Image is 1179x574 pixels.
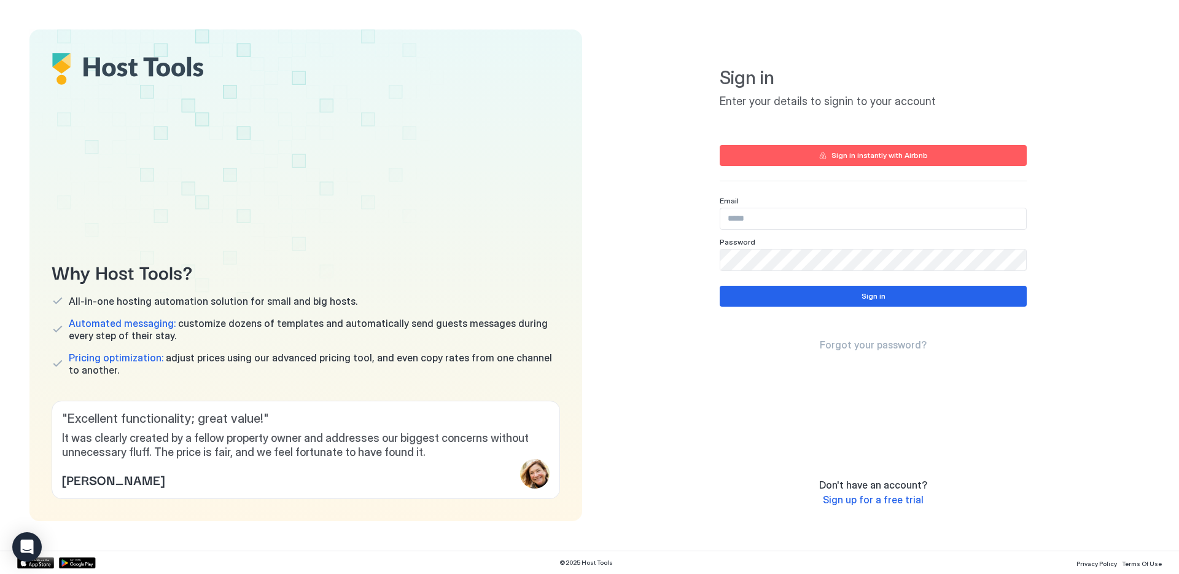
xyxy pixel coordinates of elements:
[559,559,613,567] span: © 2025 Host Tools
[59,557,96,568] a: Google Play Store
[720,95,1027,109] span: Enter your details to signin to your account
[720,286,1027,307] button: Sign in
[831,150,928,161] div: Sign in instantly with Airbnb
[17,557,54,568] a: App Store
[69,352,560,376] span: adjust prices using our advanced pricing tool, and even copy rates from one channel to another.
[1122,560,1162,567] span: Terms Of Use
[720,237,755,246] span: Password
[720,196,739,205] span: Email
[720,66,1027,90] span: Sign in
[823,493,924,506] a: Sign up for a free trial
[720,250,1026,270] input: Input Field
[62,470,165,489] span: [PERSON_NAME]
[720,145,1027,166] button: Sign in instantly with Airbnb
[823,493,924,506] span: Sign up for a free trial
[62,411,550,427] span: " Excellent functionality; great value! "
[1076,556,1117,569] a: Privacy Policy
[1076,560,1117,567] span: Privacy Policy
[520,459,550,489] div: profile
[62,431,550,459] span: It was clearly created by a fellow property owner and addresses our biggest concerns without unne...
[720,208,1026,229] input: Input Field
[52,258,560,285] span: Why Host Tools?
[69,317,176,329] span: Automated messaging:
[69,295,357,307] span: All-in-one hosting automation solution for small and big hosts.
[69,352,163,364] span: Pricing optimization:
[819,479,927,491] span: Don't have an account?
[862,291,885,302] div: Sign in
[820,339,927,352] a: Forgot your password?
[1122,556,1162,569] a: Terms Of Use
[12,532,42,562] div: Open Intercom Messenger
[69,317,560,342] span: customize dozens of templates and automatically send guests messages during every step of their s...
